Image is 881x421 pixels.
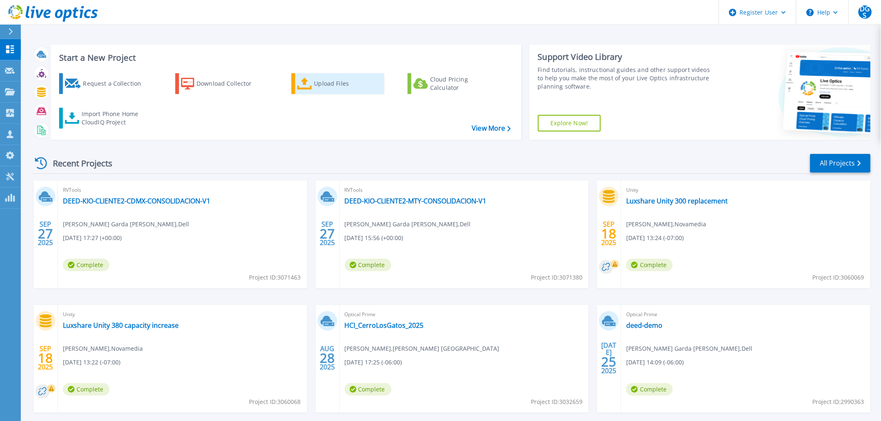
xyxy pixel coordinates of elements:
span: [DATE] 13:22 (-07:00) [63,358,120,367]
span: Complete [626,259,673,271]
span: DGS [859,5,872,19]
a: DEED-KIO-CLIENTE2-CDMX-CONSOLIDACION-V1 [63,197,210,205]
div: SEP 2025 [319,218,335,249]
a: Upload Files [291,73,384,94]
span: [PERSON_NAME] , Novamedia [626,220,706,229]
span: 27 [38,230,53,237]
div: SEP 2025 [37,218,53,249]
a: Download Collector [175,73,268,94]
div: SEP 2025 [37,343,53,373]
span: Project ID: 3071463 [249,273,301,282]
span: [PERSON_NAME] , [PERSON_NAME] [GEOGRAPHIC_DATA] [345,344,500,353]
span: Project ID: 2990363 [813,397,864,406]
div: Cloud Pricing Calculator [430,75,497,92]
span: [PERSON_NAME] Garda [PERSON_NAME] , Dell [63,220,189,229]
div: AUG 2025 [319,343,335,373]
span: [PERSON_NAME] , Novamedia [63,344,143,353]
span: Unity [626,186,866,195]
h3: Start a New Project [59,53,510,62]
a: Luxshare Unity 300 replacement [626,197,728,205]
div: Recent Projects [32,153,124,173]
span: Optical Prime [345,310,584,319]
span: Complete [345,383,391,396]
a: Luxshare Unity 380 capacity increase [63,321,179,329]
span: [DATE] 17:25 (-06:00) [345,358,402,367]
span: Complete [63,383,110,396]
span: Unity [63,310,302,319]
a: DEED-KIO-CLIENTE2-MTY-CONSOLIDACION-V1 [345,197,487,205]
div: Upload Files [314,75,381,92]
span: Project ID: 3071380 [531,273,582,282]
a: HCI_CerroLosGatos_2025 [345,321,424,329]
a: Explore Now! [538,115,601,131]
span: [DATE] 15:56 (+00:00) [345,233,403,243]
div: Request a Collection [83,75,149,92]
span: RVTools [345,186,584,195]
div: Support Video Library [538,52,713,62]
span: Project ID: 3032659 [531,397,582,406]
span: Project ID: 3060068 [249,397,301,406]
span: [DATE] 17:27 (+00:00) [63,233,122,243]
a: deed-demo [626,321,662,329]
div: SEP 2025 [601,218,617,249]
a: All Projects [810,154,871,173]
span: Complete [345,259,391,271]
span: [DATE] 14:09 (-06:00) [626,358,684,367]
div: Download Collector [197,75,263,92]
span: Complete [626,383,673,396]
span: Complete [63,259,110,271]
div: Find tutorials, instructional guides and other support videos to help you make the most of your L... [538,66,713,91]
span: RVTools [63,186,302,195]
span: [PERSON_NAME] Garda [PERSON_NAME] , Dell [345,220,471,229]
a: Request a Collection [59,73,152,94]
span: 18 [602,230,617,237]
span: 18 [38,354,53,362]
a: Cloud Pricing Calculator [408,73,500,94]
span: [PERSON_NAME] Garda [PERSON_NAME] , Dell [626,344,752,353]
span: 25 [602,358,617,365]
div: [DATE] 2025 [601,343,617,373]
span: [DATE] 13:24 (-07:00) [626,233,684,243]
div: Import Phone Home CloudIQ Project [82,110,147,126]
span: 28 [320,354,335,362]
a: View More [472,124,510,132]
span: 27 [320,230,335,237]
span: Optical Prime [626,310,866,319]
span: Project ID: 3060069 [813,273,864,282]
